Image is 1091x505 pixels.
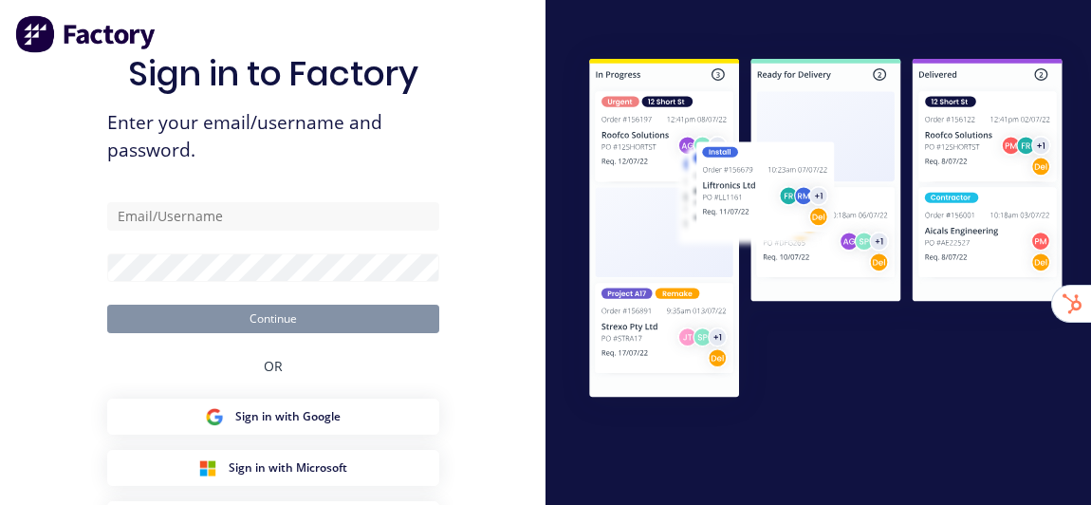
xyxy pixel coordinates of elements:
[235,408,341,425] span: Sign in with Google
[264,333,283,399] div: OR
[229,459,347,477] span: Sign in with Microsoft
[107,399,439,435] button: Google Sign inSign in with Google
[107,202,439,231] input: Email/Username
[107,450,439,486] button: Microsoft Sign inSign in with Microsoft
[107,109,439,164] span: Enter your email/username and password.
[107,305,439,333] button: Continue
[15,15,157,53] img: Factory
[205,407,224,426] img: Google Sign in
[198,458,217,477] img: Microsoft Sign in
[561,32,1091,428] img: Sign in
[128,53,418,94] h1: Sign in to Factory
